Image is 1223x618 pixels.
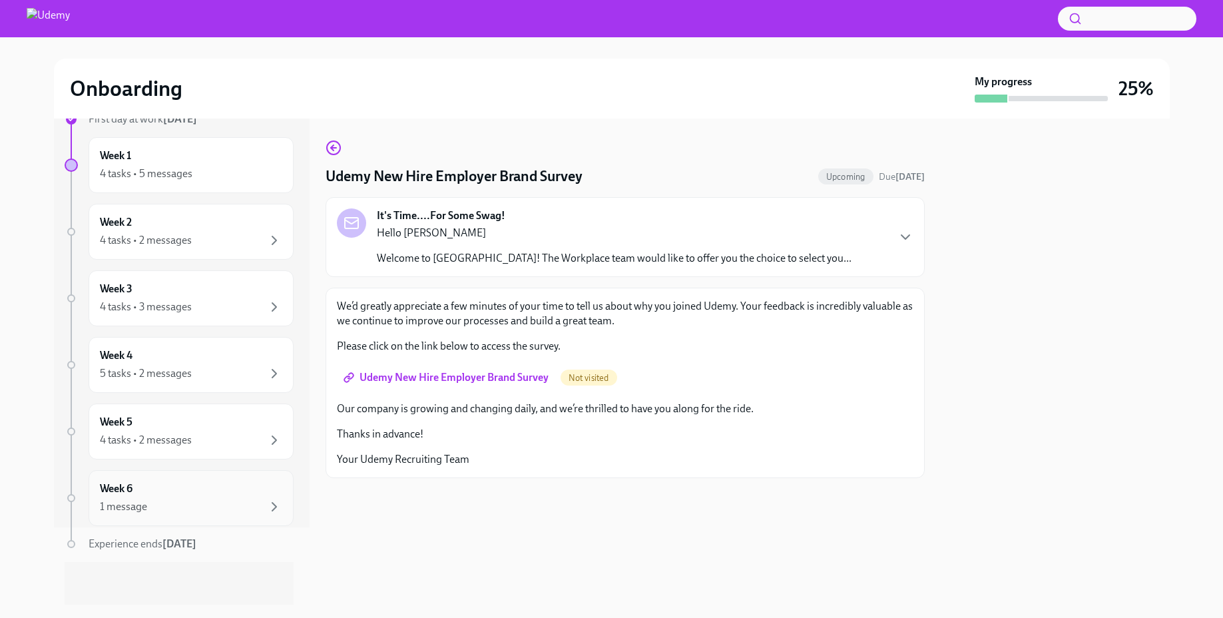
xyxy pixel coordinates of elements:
h6: Week 4 [100,348,132,363]
img: Udemy [27,8,70,29]
h6: Week 1 [100,149,131,163]
strong: [DATE] [162,537,196,550]
h6: Week 5 [100,415,132,430]
h4: Udemy New Hire Employer Brand Survey [326,166,583,186]
a: First day at work[DATE] [65,112,294,127]
div: 4 tasks • 5 messages [100,166,192,181]
strong: It's Time....For Some Swag! [377,208,505,223]
div: 5 tasks • 2 messages [100,366,192,381]
div: 1 message [100,499,147,514]
a: Week 34 tasks • 3 messages [65,270,294,326]
span: First day at work [89,113,197,125]
span: Due [879,171,925,182]
a: Week 54 tasks • 2 messages [65,404,294,460]
h6: Week 3 [100,282,132,296]
p: Hello [PERSON_NAME] [377,226,852,240]
a: Week 61 message [65,470,294,526]
strong: [DATE] [163,113,197,125]
a: Week 24 tasks • 2 messages [65,204,294,260]
span: Upcoming [818,172,873,182]
div: 4 tasks • 2 messages [100,433,192,448]
p: We’d greatly appreciate a few minutes of your time to tell us about why you joined Udemy. Your fe... [337,299,913,328]
p: Our company is growing and changing daily, and we’re thrilled to have you along for the ride. [337,402,913,416]
strong: My progress [975,75,1032,89]
p: Your Udemy Recruiting Team [337,452,913,467]
a: Week 14 tasks • 5 messages [65,137,294,193]
p: Please click on the link below to access the survey. [337,339,913,354]
h3: 25% [1118,77,1154,101]
p: Thanks in advance! [337,427,913,442]
h6: Week 6 [100,481,132,496]
span: Udemy New Hire Employer Brand Survey [346,371,549,384]
div: 4 tasks • 3 messages [100,300,192,314]
a: Udemy New Hire Employer Brand Survey [337,364,558,391]
strong: [DATE] [895,171,925,182]
a: Week 45 tasks • 2 messages [65,337,294,393]
span: Not visited [561,373,617,383]
span: Experience ends [89,537,196,550]
span: September 13th, 2025 09:00 [879,170,925,183]
h6: Week 2 [100,215,132,230]
p: Welcome to [GEOGRAPHIC_DATA]! The Workplace team would like to offer you the choice to select you... [377,251,852,266]
h2: Onboarding [70,75,182,102]
div: 4 tasks • 2 messages [100,233,192,248]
